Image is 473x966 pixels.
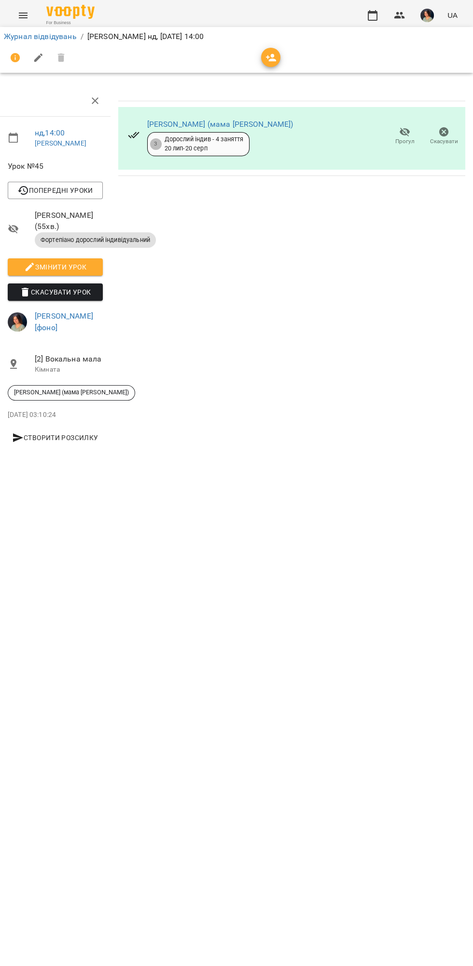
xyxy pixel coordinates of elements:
span: Скасувати [430,137,458,146]
button: Змінити урок [8,258,103,276]
span: Урок №45 [8,161,103,172]
a: [PERSON_NAME] [35,139,86,147]
button: UA [444,6,461,24]
span: [PERSON_NAME] ( 55 хв. ) [35,210,103,232]
span: UA [447,10,458,20]
div: Дорослий індив - 4 заняття 20 лип - 20 серп [165,135,244,153]
button: Menu [12,4,35,27]
div: 3 [150,138,162,150]
button: Скасувати [424,123,463,150]
nav: breadcrumb [4,31,469,42]
p: [DATE] 03:10:24 [8,410,103,420]
a: [PERSON_NAME] [фоно] [35,311,93,332]
img: Voopty Logo [46,5,95,19]
div: [PERSON_NAME] (мама [PERSON_NAME]) [8,385,135,401]
span: [PERSON_NAME] (мама [PERSON_NAME]) [8,388,135,397]
span: [2] Вокальна мала [35,353,103,365]
span: Фортепіано дорослий індивідуальний [35,236,156,244]
button: Створити розсилку [8,429,103,446]
span: Створити розсилку [12,432,99,443]
span: Змінити урок [15,261,95,273]
a: нд , 14:00 [35,128,65,137]
span: Попередні уроки [15,185,95,196]
button: Прогул [385,123,424,150]
button: Скасувати Урок [8,283,103,301]
span: Прогул [395,137,415,146]
p: Кімната [35,365,103,375]
span: For Business [46,20,95,26]
p: [PERSON_NAME] нд, [DATE] 14:00 [87,31,204,42]
a: Журнал відвідувань [4,32,77,41]
li: / [81,31,83,42]
img: e7cc86ff2ab213a8ed988af7ec1c5bbe.png [8,312,27,332]
a: [PERSON_NAME] (мама [PERSON_NAME]) [147,120,293,129]
img: e7cc86ff2ab213a8ed988af7ec1c5bbe.png [420,9,434,22]
button: Попередні уроки [8,182,103,199]
span: Скасувати Урок [15,286,95,298]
